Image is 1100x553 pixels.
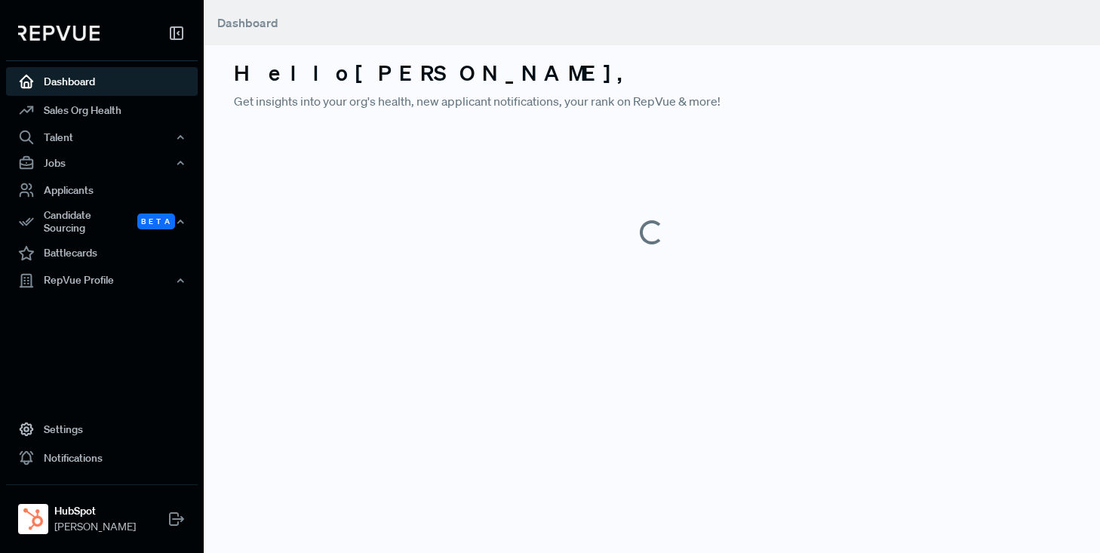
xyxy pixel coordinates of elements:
[6,444,198,472] a: Notifications
[6,124,198,150] button: Talent
[6,204,198,239] button: Candidate Sourcing Beta
[217,15,278,30] span: Dashboard
[6,67,198,96] a: Dashboard
[6,96,198,124] a: Sales Org Health
[234,92,1070,110] p: Get insights into your org's health, new applicant notifications, your rank on RepVue & more!
[54,519,136,535] span: [PERSON_NAME]
[18,26,100,41] img: RepVue
[6,176,198,204] a: Applicants
[6,268,198,293] button: RepVue Profile
[6,415,198,444] a: Settings
[6,204,198,239] div: Candidate Sourcing
[234,60,1070,86] h3: Hello [PERSON_NAME] ,
[21,507,45,531] img: HubSpot
[6,484,198,541] a: HubSpotHubSpot[PERSON_NAME]
[137,214,175,229] span: Beta
[54,503,136,519] strong: HubSpot
[6,239,198,268] a: Battlecards
[6,150,198,176] button: Jobs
